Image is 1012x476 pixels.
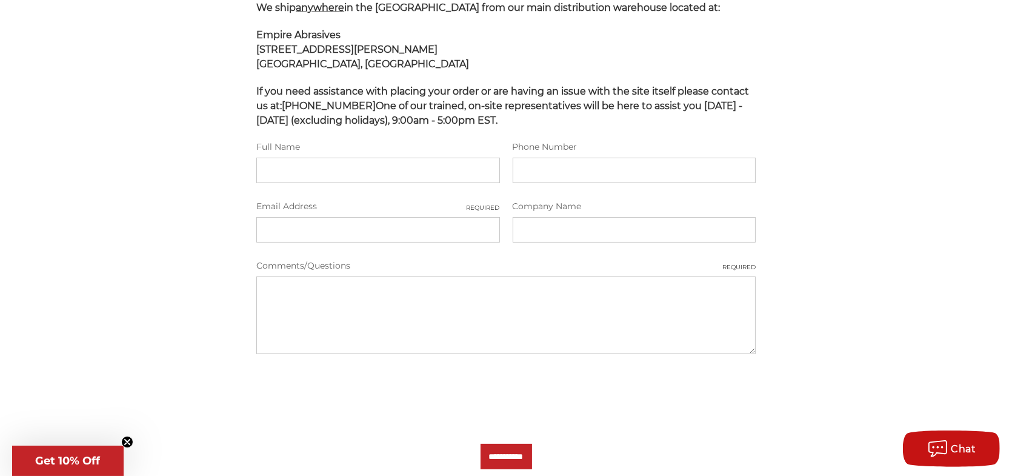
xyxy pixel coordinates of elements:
label: Full Name [256,141,499,153]
span: Get 10% Off [36,454,101,468]
span: Empire Abrasives [256,29,341,41]
button: Close teaser [121,436,133,448]
span: Chat [951,443,976,455]
label: Email Address [256,200,499,213]
span: If you need assistance with placing your order or are having an issue with the site itself please... [256,85,749,126]
span: anywhere [296,2,344,13]
label: Phone Number [513,141,756,153]
label: Comments/Questions [256,260,756,272]
strong: [STREET_ADDRESS][PERSON_NAME] [GEOGRAPHIC_DATA], [GEOGRAPHIC_DATA] [256,44,469,70]
strong: [PHONE_NUMBER] [282,100,376,112]
small: Required [467,203,500,212]
div: Get 10% OffClose teaser [12,446,124,476]
label: Company Name [513,200,756,213]
button: Chat [903,431,1000,467]
span: We ship in the [GEOGRAPHIC_DATA] from our main distribution warehouse located at: [256,2,720,13]
iframe: reCAPTCHA [256,371,441,418]
small: Required [722,263,756,272]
